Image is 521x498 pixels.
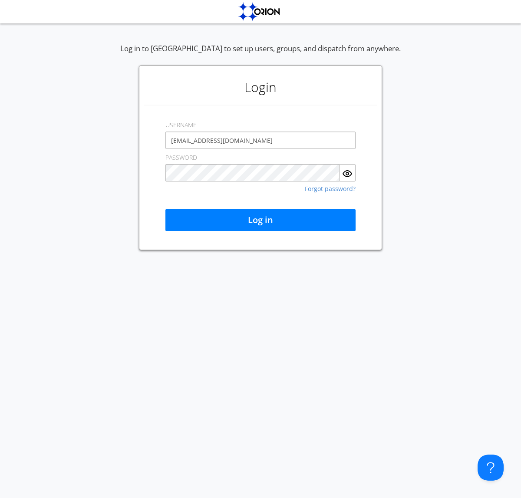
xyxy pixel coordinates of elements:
[478,455,504,481] iframe: Toggle Customer Support
[305,186,356,192] a: Forgot password?
[165,209,356,231] button: Log in
[340,164,356,181] button: Show Password
[120,43,401,65] div: Log in to [GEOGRAPHIC_DATA] to set up users, groups, and dispatch from anywhere.
[144,70,377,105] h1: Login
[342,168,353,179] img: eye.svg
[165,164,340,181] input: Password
[165,153,197,162] label: PASSWORD
[165,121,197,129] label: USERNAME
